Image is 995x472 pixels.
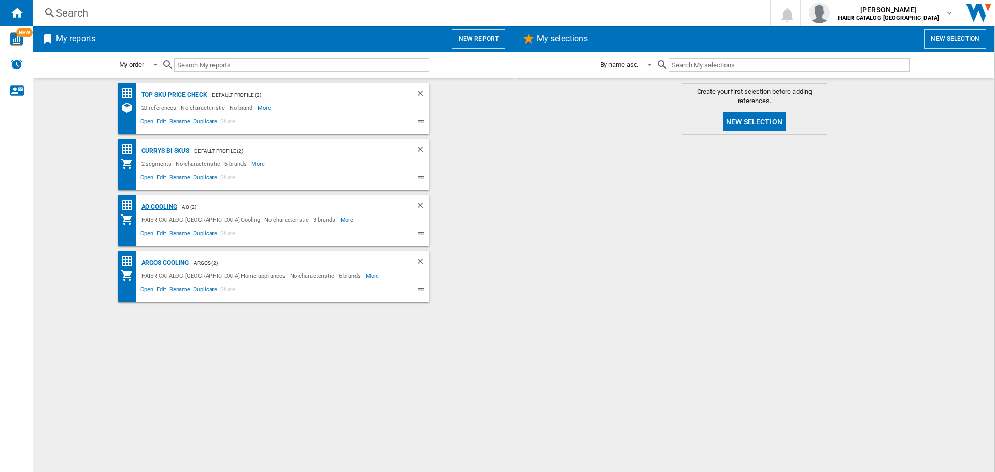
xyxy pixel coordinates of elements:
[251,158,266,170] span: More
[535,29,590,49] h2: My selections
[416,145,429,158] div: Delete
[139,173,155,185] span: Open
[219,228,237,241] span: Share
[139,213,340,226] div: HAIER CATALOG [GEOGRAPHIC_DATA]:Cooling - No characteristic - 3 brands
[723,112,786,131] button: New selection
[924,29,986,49] button: New selection
[119,61,144,68] div: My order
[219,284,237,297] span: Share
[155,284,168,297] span: Edit
[192,284,219,297] span: Duplicate
[121,213,139,226] div: My Assortment
[452,29,505,49] button: New report
[155,173,168,185] span: Edit
[219,173,237,185] span: Share
[207,89,395,102] div: - Default profile (2)
[219,117,237,129] span: Share
[139,117,155,129] span: Open
[56,6,743,20] div: Search
[168,117,192,129] span: Rename
[416,89,429,102] div: Delete
[54,29,97,49] h2: My reports
[168,173,192,185] span: Rename
[168,228,192,241] span: Rename
[340,213,356,226] span: More
[121,87,139,100] div: Price Matrix
[416,256,429,269] div: Delete
[139,201,177,213] div: AO Cooling
[366,269,381,282] span: More
[139,269,366,282] div: HAIER CATALOG [GEOGRAPHIC_DATA]:Home appliances - No characteristic - 6 brands
[121,158,139,170] div: My Assortment
[139,256,189,269] div: Argos Cooling
[121,255,139,268] div: Price Matrix
[192,228,219,241] span: Duplicate
[192,117,219,129] span: Duplicate
[600,61,639,68] div: By name asc.
[682,87,827,106] span: Create your first selection before adding references.
[139,228,155,241] span: Open
[669,58,909,72] input: Search My selections
[155,228,168,241] span: Edit
[155,117,168,129] span: Edit
[10,32,23,46] img: wise-card.svg
[174,58,429,72] input: Search My reports
[189,145,394,158] div: - Default profile (2)
[139,158,252,170] div: 2 segments - No characteristic - 6 brands
[121,269,139,282] div: My Assortment
[258,102,273,114] span: More
[189,256,394,269] div: - Argos (2)
[192,173,219,185] span: Duplicate
[121,199,139,212] div: Price Matrix
[809,3,830,23] img: profile.jpg
[139,145,190,158] div: Currys BI Skus
[139,102,258,114] div: 20 references - No characteristic - No brand
[16,28,33,37] span: NEW
[139,89,207,102] div: Top SKU Price Check
[10,58,23,70] img: alerts-logo.svg
[139,284,155,297] span: Open
[121,143,139,156] div: Price Matrix
[838,5,939,15] span: [PERSON_NAME]
[416,201,429,213] div: Delete
[121,102,139,114] div: References
[168,284,192,297] span: Rename
[838,15,939,21] b: HAIER CATALOG [GEOGRAPHIC_DATA]
[177,201,395,213] div: - AO (2)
